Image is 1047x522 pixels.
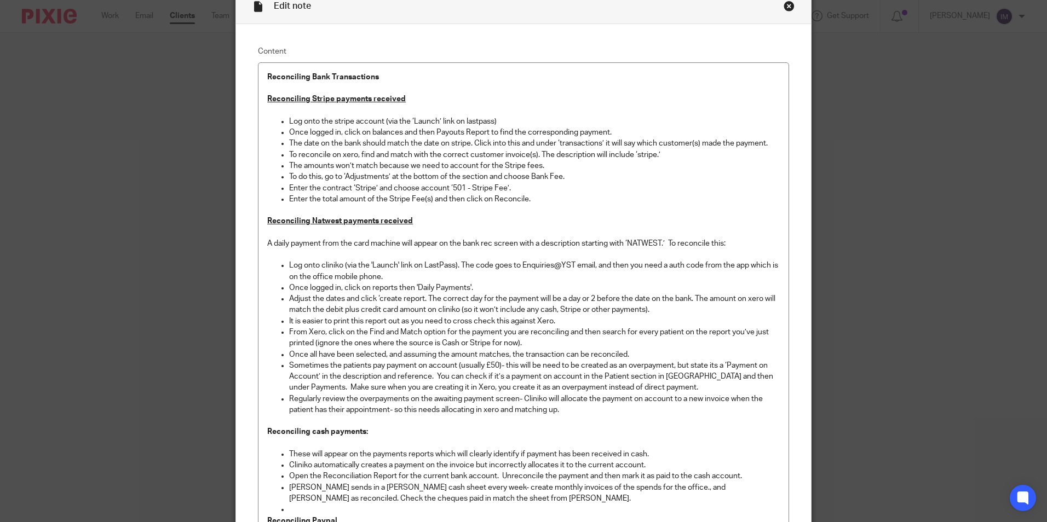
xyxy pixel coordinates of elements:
p: Enter the total amount of the Stripe Fee(s) and then click on Reconcile. [289,194,780,205]
p: From Xero, click on the Find and Match option for the payment you are reconciling and then search... [289,327,780,349]
p: The date on the bank should match the date on stripe. Click into this and under ‘transactions’ it... [289,138,780,149]
div: Close this dialog window [784,1,795,11]
p: A daily payment from the card machine will appear on the bank rec screen with a description start... [267,238,780,249]
p: Regularly review the overpayments on the awaiting payment screen- Cliniko will allocate the payme... [289,393,780,416]
p: [PERSON_NAME] sends in a [PERSON_NAME] cash sheet every week- create monthly invoices of the spen... [289,482,780,504]
p: Sometimes the patients pay payment on account (usually £50)- this will be need to be created as a... [289,360,780,393]
p: Once logged in, click on balances and then Payouts Report to find the corresponding payment. [289,127,780,138]
p: These will appear on the payments reports which will clearly identify if payment has been receive... [289,449,780,460]
p: To do this, go to ‘Adjustments’ at the bottom of the section and choose Bank Fee. [289,171,780,182]
p: The amounts won’t match because we need to account for the Stripe fees. [289,160,780,171]
p: Log onto cliniko (via the 'Launch' link on LastPass). The code goes to Enquiries@YST email, and t... [289,260,780,282]
p: To reconcile on xero, find and match with the correct customer invoice(s). The description will i... [289,149,780,160]
u: Reconciling Natwest payments received [267,217,413,225]
span: Edit note [274,2,311,10]
p: Once all have been selected, and assuming the amount matches, the transaction can be reconciled. [289,349,780,360]
p: Log onto the stripe account (via the ‘Launch’ link on lastpass) [289,116,780,127]
p: It is easier to print this report out as you need to cross check this against Xero. [289,316,780,327]
strong: Reconciling cash payments: [267,428,368,436]
strong: Reconciling Bank Transactions [267,73,379,81]
label: Content [258,46,789,57]
p: Open the Reconciliation Report for the current bank account. Unreconcile the payment and then mar... [289,471,780,482]
u: Reconciling Stripe payments received [267,95,406,103]
p: Cliniko automatically creates a payment on the invoice but incorrectly allocates it to the curren... [289,460,780,471]
p: Enter the contract ‘Stripe’ and choose account ‘501 - Stripe Fee’. [289,183,780,194]
p: Once logged in, click on reports then 'Daily Payments'. [289,282,780,293]
p: Adjust the dates and click ‘create report. The correct day for the payment will be a day or 2 bef... [289,293,780,316]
